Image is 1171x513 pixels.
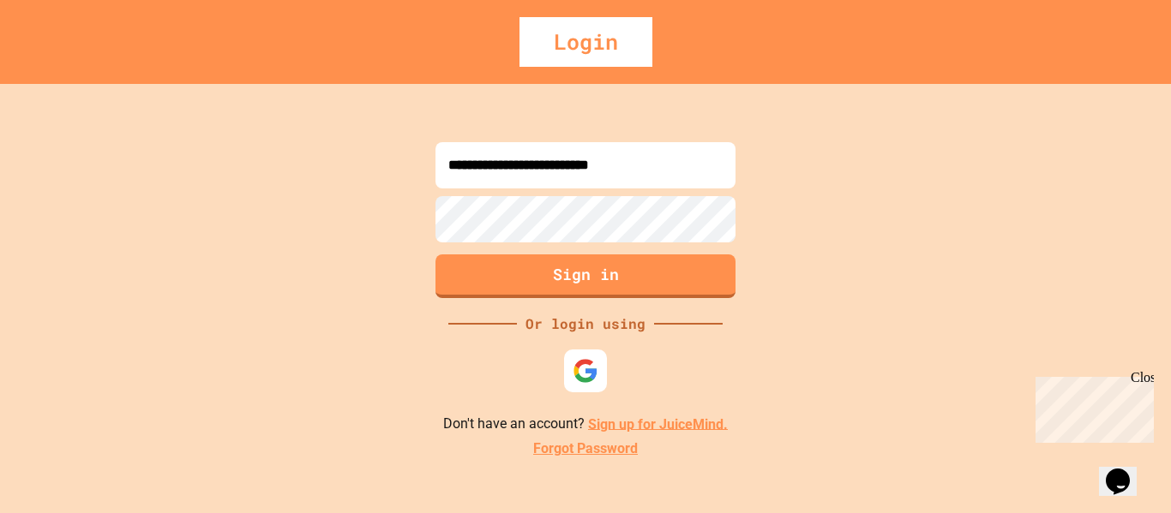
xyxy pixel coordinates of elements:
[517,313,654,334] div: Or login using
[588,415,728,432] a: Sign up for JuiceMind.
[1099,444,1154,496] iframe: chat widget
[573,358,598,384] img: google-icon.svg
[533,438,638,459] a: Forgot Password
[443,414,728,435] p: Don't have an account?
[1029,370,1154,443] iframe: chat widget
[519,17,652,67] div: Login
[435,254,736,298] button: Sign in
[7,7,118,109] div: Chat with us now!Close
